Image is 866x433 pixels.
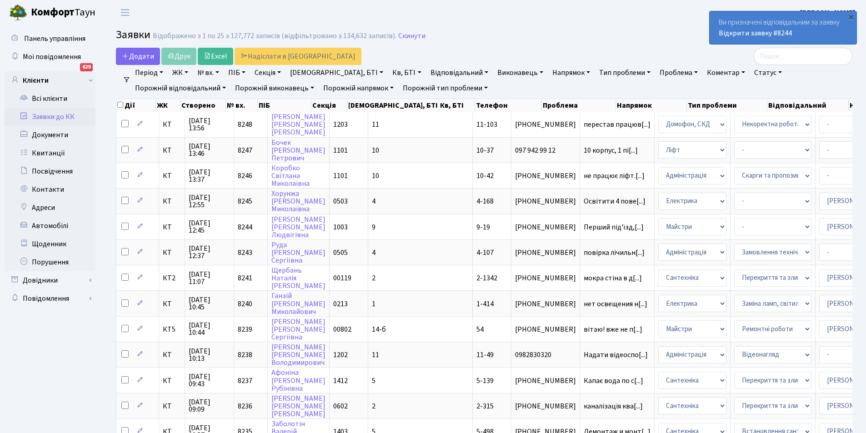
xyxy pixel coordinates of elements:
span: 1-414 [476,299,494,309]
span: 1412 [333,376,348,386]
span: 10-42 [476,171,494,181]
span: Капає вода по с[...] [584,376,643,386]
a: Відкрити заявку #8244 [719,28,792,38]
a: Повідомлення [5,289,95,308]
a: Афоніна[PERSON_NAME]Рубінівна [271,368,325,393]
a: Руда[PERSON_NAME]Сергіївна [271,240,325,265]
div: Ви призначені відповідальним за заявку [710,11,856,44]
span: 0505 [333,248,348,258]
th: Кв, БТІ [439,99,475,112]
span: КТ [163,121,181,128]
th: Напрямок [616,99,686,112]
a: Ганзій[PERSON_NAME]Миколайович [271,291,325,317]
span: 2 [372,273,375,283]
span: 0213 [333,299,348,309]
span: [PHONE_NUMBER] [515,249,576,256]
a: Коментар [703,65,749,80]
span: 4-107 [476,248,494,258]
span: [DATE] 10:13 [189,348,230,362]
span: Надати відеоспо[...] [584,350,648,360]
span: 4 [372,248,375,258]
span: 10-37 [476,145,494,155]
span: [PHONE_NUMBER] [515,172,576,179]
span: 54 [476,324,484,334]
span: 4-168 [476,196,494,206]
a: Кв, БТІ [389,65,425,80]
a: Порожній відповідальний [131,80,230,96]
span: 2-315 [476,401,494,411]
span: 097 942 99 12 [515,147,576,154]
th: Телефон [475,99,542,112]
div: 629 [80,63,93,71]
span: 8239 [238,324,252,334]
span: [DATE] 11:07 [189,271,230,285]
a: Мої повідомлення629 [5,48,95,66]
a: Порожній тип проблеми [399,80,491,96]
span: [DATE] 10:44 [189,322,230,336]
span: 1202 [333,350,348,360]
span: 10 [372,171,379,181]
a: [PERSON_NAME] [800,7,855,18]
a: Щоденник [5,235,95,253]
a: Порожній виконавець [231,80,318,96]
a: Клієнти [5,71,95,90]
span: КТ [163,147,181,154]
div: Відображено з 1 по 25 з 127,772 записів (відфільтровано з 134,632 записів). [153,32,396,40]
a: Порушення [5,253,95,271]
span: повірка лічильн[...] [584,248,645,258]
span: [DATE] 10:45 [189,296,230,311]
span: [PHONE_NUMBER] [515,224,576,231]
span: не працює ліфт.[...] [584,171,645,181]
a: Контакти [5,180,95,199]
span: 0503 [333,196,348,206]
span: 5 [372,376,375,386]
span: каналізація ква[...] [584,401,643,411]
a: Бочек[PERSON_NAME]Петрович [271,138,325,163]
button: Переключити навігацію [114,5,136,20]
span: [DATE] 09:43 [189,373,230,388]
th: Секція [311,99,347,112]
a: Секція [251,65,285,80]
span: 00119 [333,273,351,283]
span: 2-1342 [476,273,497,283]
span: 14-б [372,324,386,334]
span: Додати [122,51,154,61]
span: 10 корпус, 1 пі[...] [584,145,638,155]
span: 8246 [238,171,252,181]
img: logo.png [9,4,27,22]
span: 1101 [333,145,348,155]
span: 8241 [238,273,252,283]
span: 11 [372,350,379,360]
span: [DATE] 12:55 [189,194,230,209]
a: Виконавець [494,65,547,80]
a: Період [131,65,167,80]
th: Відповідальний [767,99,849,112]
th: Тип проблеми [687,99,767,112]
a: Додати [116,48,160,65]
span: мокра стіна в д[...] [584,273,642,283]
span: 8237 [238,376,252,386]
a: Відповідальний [427,65,492,80]
a: Заявки до КК [5,108,95,126]
span: 1101 [333,171,348,181]
span: 11 [372,119,379,129]
span: Освітити 4 пове[...] [584,196,646,206]
span: [DATE] 12:45 [189,219,230,234]
span: КТ [163,249,181,256]
span: нет освещения н[...] [584,299,647,309]
a: [PERSON_NAME][PERSON_NAME]Володимирович [271,342,325,368]
a: ПІБ [225,65,249,80]
span: 2 [372,401,375,411]
a: Порожній напрямок [320,80,397,96]
a: Автомобілі [5,217,95,235]
th: ПІБ [258,99,311,112]
a: Довідники [5,271,95,289]
input: Пошук... [754,48,852,65]
span: 8247 [238,145,252,155]
span: [PHONE_NUMBER] [515,198,576,205]
span: 0982830320 [515,351,576,358]
a: Проблема [656,65,701,80]
a: Excel [198,48,233,65]
span: 10 [372,145,379,155]
span: перестав працюв[...] [584,119,651,129]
